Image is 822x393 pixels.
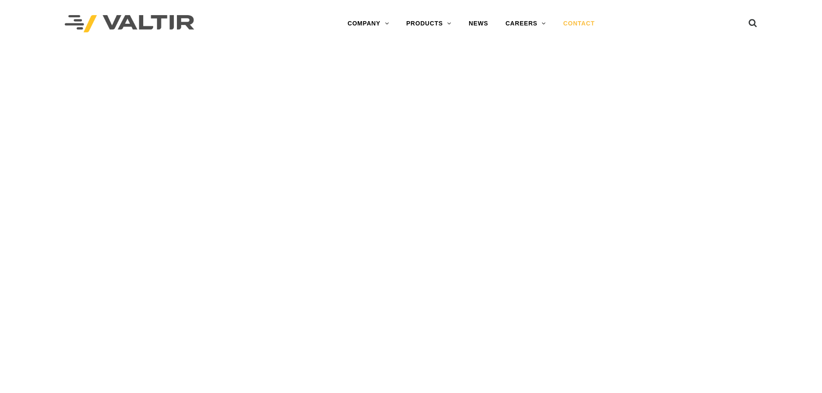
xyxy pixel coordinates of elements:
a: CAREERS [497,15,554,32]
img: Valtir [65,15,194,33]
a: PRODUCTS [397,15,460,32]
a: NEWS [460,15,497,32]
a: CONTACT [554,15,603,32]
a: COMPANY [339,15,397,32]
